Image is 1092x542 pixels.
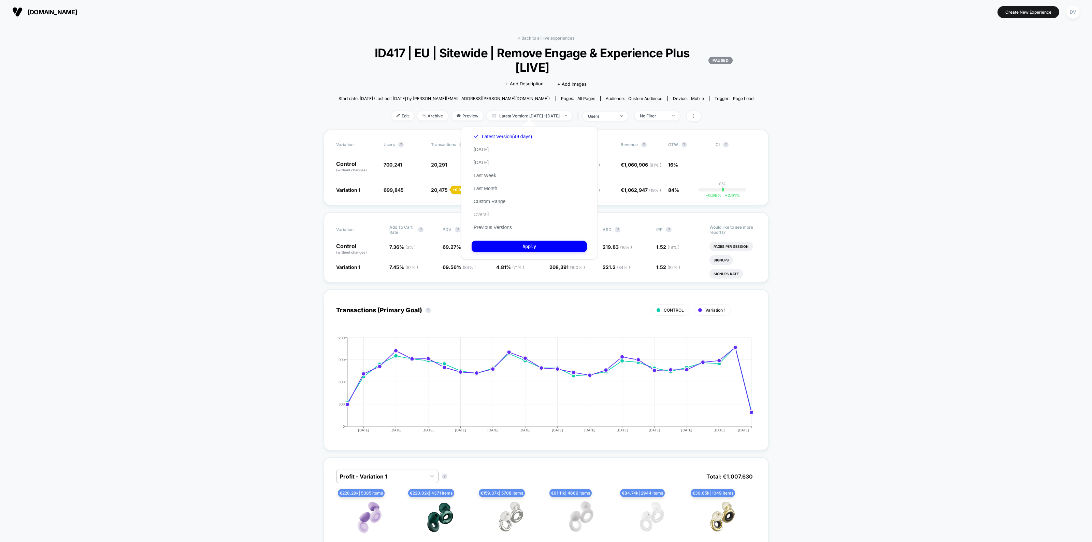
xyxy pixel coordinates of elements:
[472,224,514,230] button: Previous Versions
[336,243,383,255] p: Control
[649,188,661,193] span: ( 19 % )
[733,96,753,101] span: Page Load
[472,172,498,179] button: Last Week
[487,428,499,432] tspan: [DATE]
[472,185,499,191] button: Last Month
[667,265,680,270] span: ( 82 % )
[691,96,704,101] span: mobile
[1066,5,1080,19] div: DV
[584,428,595,432] tspan: [DATE]
[405,245,416,250] span: ( 3 % )
[620,489,665,497] span: € 84.74k | 2944 items
[656,227,663,232] span: IPP
[336,168,367,172] span: (without changes)
[416,494,464,541] img: Switch 2
[339,357,345,361] tspan: 900
[472,198,507,204] button: Custom Range
[336,264,360,270] span: Variation 1
[617,265,630,270] span: ( 84 % )
[577,96,595,101] span: all pages
[346,494,393,541] img: Dream
[443,244,474,250] span: 69.27 %
[725,193,728,198] span: +
[709,225,756,235] p: Would like to see more reports?
[649,162,661,168] span: ( 81 % )
[714,428,725,432] tspan: [DATE]
[666,227,672,232] button: ?
[336,187,360,193] span: Variation 1
[405,265,418,270] span: ( 97 % )
[389,225,415,235] span: Add To Cart Rate
[709,269,743,279] li: Signups Rate
[561,96,595,101] div: Pages:
[620,245,632,250] span: ( 16 % )
[443,227,451,232] span: PDV
[570,265,585,270] span: ( 100 % )
[343,424,345,428] tspan: 0
[709,255,733,265] li: Signups
[339,380,345,384] tspan: 600
[28,9,77,16] span: [DOMAIN_NAME]
[649,428,660,432] tspan: [DATE]
[705,308,725,313] span: Variation 1
[640,113,667,118] div: No Filter
[681,142,687,147] button: ?
[719,181,726,186] p: 0%
[667,245,679,250] span: ( 18 % )
[472,146,491,153] button: [DATE]
[12,7,23,17] img: Visually logo
[431,162,447,168] span: 20,291
[706,193,721,198] span: -0.95 %
[615,227,620,232] button: ?
[716,142,753,147] span: CI
[336,250,367,254] span: (without changes)
[565,115,567,116] img: end
[418,227,423,232] button: ?
[621,187,661,193] span: €
[487,111,572,120] span: Latest Version: [DATE] - [DATE]
[384,162,402,168] span: 700,241
[721,193,740,198] span: 2.91 %
[620,115,623,117] img: end
[408,489,454,497] span: € 220.02k | 4371 items
[338,489,385,497] span: € 228.29k | 5385 items
[479,489,525,497] span: € 159.37k | 5708 items
[699,494,746,541] img: Experience 2 Plus
[708,57,733,64] p: PAUSED
[1064,5,1082,19] button: DV
[492,114,496,117] img: calendar
[667,96,709,101] span: Device:
[336,142,374,147] span: Variation
[606,96,662,101] div: Audience:
[422,428,434,432] tspan: [DATE]
[723,142,729,147] button: ?
[472,133,534,140] button: Latest Version(49 days)
[668,162,678,168] span: 16%
[681,428,692,432] tspan: [DATE]
[389,264,418,270] span: 7.45 %
[442,474,447,479] button: ?
[691,489,735,497] span: € 39.65k | 1049 items
[417,111,448,120] span: Archive
[603,264,630,270] span: 221.2
[549,264,585,270] span: 208,391
[339,402,345,406] tspan: 300
[656,264,680,270] span: 1.52
[359,46,733,74] span: ID417 | EU | Sitewide | Remove Engage & Experience Plus [LIVE]
[389,244,416,250] span: 7.36 %
[624,162,661,168] span: 1,060,906
[384,187,404,193] span: 699,845
[472,159,491,166] button: [DATE]
[668,142,706,147] span: OTW
[390,428,402,432] tspan: [DATE]
[738,428,749,432] tspan: [DATE]
[628,494,676,541] img: Engage 2
[391,111,414,120] span: Edit
[716,163,756,173] span: ---
[552,428,563,432] tspan: [DATE]
[621,162,661,168] span: €
[422,114,426,117] img: end
[715,96,753,101] div: Trigger:
[463,265,476,270] span: ( 84 % )
[709,242,753,251] li: Pages Per Session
